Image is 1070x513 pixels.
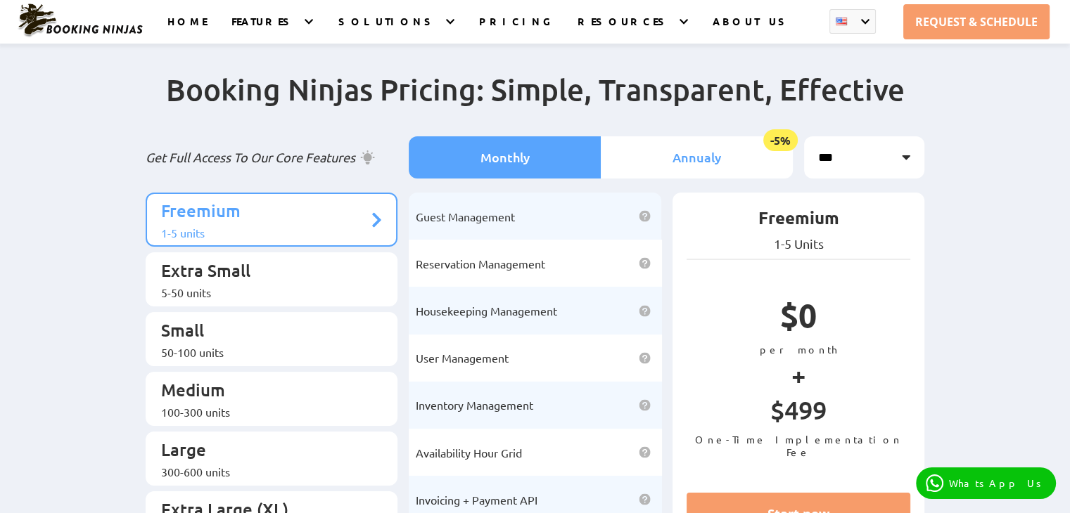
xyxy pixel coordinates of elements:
img: help icon [639,210,651,222]
p: Get Full Access To Our Core Features [146,149,398,166]
a: HOME [167,15,207,44]
img: help icon [639,257,651,269]
a: FEATURES [231,15,295,44]
img: help icon [639,352,651,364]
p: $0 [687,294,911,343]
span: Reservation Management [416,256,545,271]
p: + [687,356,911,394]
h2: Booking Ninjas Pricing: Simple, Transparent, Effective [146,71,925,136]
div: 50-100 units [161,345,369,359]
p: $499 [687,394,911,433]
li: Monthly [409,136,601,178]
p: 1-5 Units [687,236,911,252]
div: 100-300 units [161,405,369,419]
p: WhatsApp Us [949,477,1046,489]
p: Large [161,439,369,465]
a: PRICING [479,15,553,44]
p: per month [687,343,911,356]
span: Housekeeping Management [416,304,557,318]
p: Freemium [687,207,911,236]
span: Guest Management [416,209,515,223]
a: WhatsApp Us [916,467,1056,499]
a: SOLUTIONS [338,15,437,44]
span: Inventory Management [416,398,533,412]
p: Extra Small [161,259,369,285]
li: Annualy [601,136,793,178]
p: One-Time Implementation Fee [687,433,911,458]
span: -5% [763,129,798,151]
a: RESOURCES [578,15,670,44]
img: help icon [639,493,651,505]
div: 300-600 units [161,465,369,479]
div: 5-50 units [161,285,369,299]
span: Invoicing + Payment API [416,493,537,507]
p: Small [161,319,369,345]
div: 1-5 units [161,226,369,240]
img: help icon [639,305,651,317]
img: help icon [639,446,651,458]
span: User Management [416,351,509,365]
span: Availability Hour Grid [416,446,522,460]
p: Medium [161,379,369,405]
img: help icon [639,399,651,411]
p: Freemium [161,200,369,226]
a: ABOUT US [713,15,791,44]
